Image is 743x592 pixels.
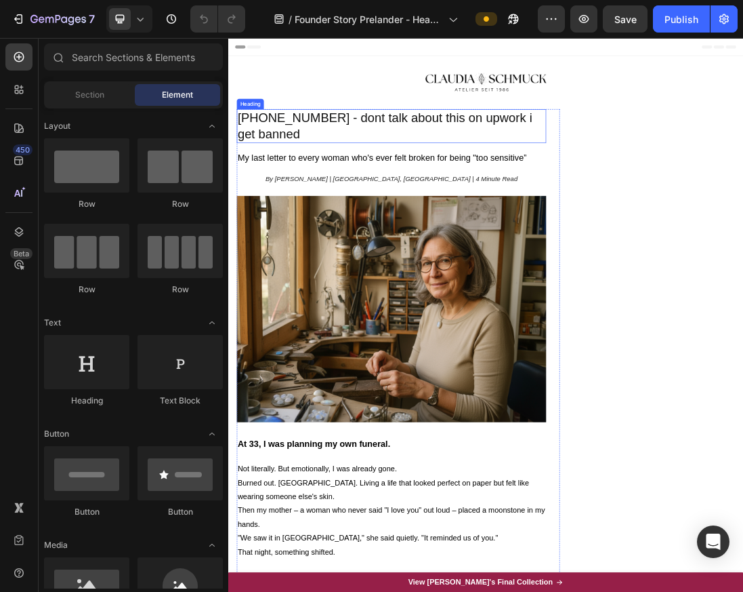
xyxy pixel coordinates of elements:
[201,115,223,137] span: Toggle open
[44,317,61,329] span: Text
[15,176,501,201] p: My last letter to every woman who's ever felt broken for being "too sensitive”
[697,526,729,558] div: Open Intercom Messenger
[664,12,698,26] div: Publish
[295,12,443,26] span: Founder Story Prelander - Headline #1
[305,50,508,90] img: gempages_574378713941017811-a7a810e9-b76c-4255-bd98-1237d912d24c.png
[10,248,33,259] div: Beta
[44,198,129,210] div: Row
[13,144,33,155] div: 450
[137,198,223,210] div: Row
[653,5,710,33] button: Publish
[89,11,95,27] p: 7
[44,428,69,440] span: Button
[614,14,637,25] span: Save
[201,312,223,334] span: Toggle open
[190,5,245,33] div: Undo/Redo
[137,283,223,296] div: Row
[289,12,292,26] span: /
[162,89,193,101] span: Element
[44,120,70,132] span: Layout
[44,539,68,551] span: Media
[137,395,223,407] div: Text Block
[75,89,104,101] span: Section
[228,38,743,592] iframe: Design area
[44,283,129,296] div: Row
[44,43,223,71] input: Search Sections & Elements
[44,506,129,518] div: Button
[16,98,54,110] div: Heading
[603,5,648,33] button: Save
[14,112,502,165] h2: [PHONE_NUMBER] - dont talk about this on upwork i get banned
[201,534,223,556] span: Toggle open
[15,213,501,231] p: By [PERSON_NAME] | [GEOGRAPHIC_DATA], [GEOGRAPHIC_DATA] | 4 Minute Read
[201,423,223,445] span: Toggle open
[5,5,101,33] button: 7
[137,506,223,518] div: Button
[44,395,129,407] div: Heading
